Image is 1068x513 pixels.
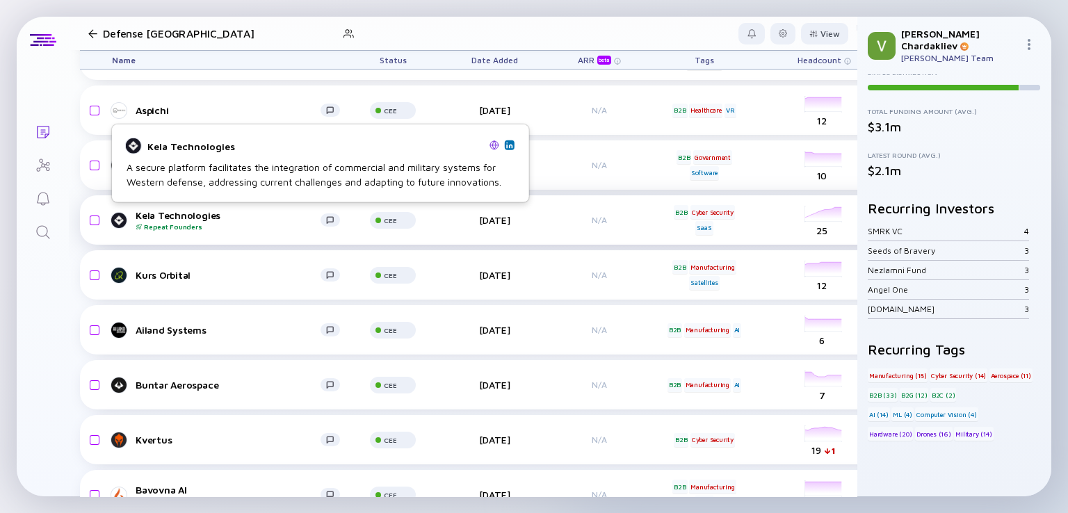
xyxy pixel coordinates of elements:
div: B2B [672,480,687,494]
div: Repeat Founders [136,222,321,231]
div: B2B [672,260,687,274]
div: Cyber Security [690,205,735,219]
div: VR [725,104,736,117]
div: N/A [554,105,645,115]
div: CEE [384,436,396,444]
div: B2B [677,150,691,164]
a: Aspichi [112,102,351,119]
h2: Recurring Investors [868,200,1040,216]
div: Total Funding Amount (Avg.) [868,107,1040,115]
a: Search [17,214,69,247]
a: Bavovna AIRepeat Founders [112,484,351,505]
div: beta [597,56,611,65]
img: Menu [1023,39,1035,50]
div: N/A [554,160,645,170]
div: 3 [1024,265,1029,275]
div: Kvertus [136,434,321,446]
div: CEE [384,491,396,499]
div: Date Added [455,51,533,69]
div: N/A [554,434,645,445]
div: N/A [554,380,645,390]
div: [PERSON_NAME] Team [901,53,1018,63]
span: Status [380,55,407,65]
div: Hardware (20) [868,427,913,441]
div: Software [690,166,719,180]
div: CEE [384,326,396,334]
div: [DATE] [455,269,533,281]
div: Kela Technologies [147,140,484,152]
div: AI (14) [868,407,890,421]
div: CEE [384,216,396,225]
div: Manufacturing [684,378,731,392]
div: $3.1m [868,120,1040,134]
div: N/A [554,489,645,500]
div: Manufacturing [689,480,736,494]
div: Seeds of Bravery [868,245,1024,256]
img: Kela Technologies Website [489,140,499,149]
div: $2.1m [868,163,1040,178]
div: [DATE] [455,214,533,226]
div: Aerospace (11) [989,368,1033,382]
div: Tags [665,51,743,69]
div: [DATE] [455,434,533,446]
div: N/A [554,270,645,280]
div: 3 [1024,284,1029,295]
div: N/A [554,215,645,225]
div: Nezlamni Fund [868,265,1024,275]
div: 3 [1024,304,1029,314]
div: Cyber Security [690,433,735,447]
img: Kela Technologies Linkedin Page [506,141,513,148]
div: AI [733,323,742,337]
div: Angel One [868,284,1024,295]
div: B2B (33) [868,388,898,402]
div: Computer Vision (4) [915,407,978,421]
div: ARR [578,55,614,65]
div: Latest Round (Avg.) [868,151,1040,159]
a: Buntar Aerospace [112,377,351,393]
div: Name [101,51,351,69]
a: Lists [17,114,69,147]
div: B2B [667,323,682,337]
a: Kurs Orbital [112,267,351,284]
div: View [801,23,848,44]
div: ML (4) [891,407,914,421]
div: Manufacturing (18) [868,368,928,382]
div: Manufacturing [684,323,731,337]
div: CEE [384,271,396,279]
a: Ailand Systems [112,322,351,339]
div: CEE [384,106,396,115]
a: Kvertus [112,432,351,448]
div: Buntar Aerospace [136,379,321,391]
div: B2B [667,378,682,392]
div: Aspichi [136,104,321,116]
a: Kela TechnologiesRepeat Founders [112,209,351,231]
div: [DOMAIN_NAME] [868,304,1024,314]
div: B2B [672,104,687,117]
h2: Recurring Tags [868,341,1040,357]
div: A secure platform facilitates the integration of commercial and military systems for Western defe... [127,160,515,189]
div: B2B [674,433,688,447]
div: 3 [1024,245,1029,256]
div: Manufacturing [689,260,736,274]
div: [PERSON_NAME] Chardakliev [901,28,1018,51]
div: Kela Technologies [136,209,321,231]
div: SaaS [695,221,713,235]
div: [DATE] [455,324,533,336]
div: SMRK VC [868,226,1024,236]
div: Government [693,150,732,164]
div: N/A [554,325,645,335]
div: Bavovna AI [136,484,321,505]
h1: Defense [GEOGRAPHIC_DATA] [103,27,254,40]
span: Headcount [798,55,841,65]
div: B2C (2) [930,388,957,402]
div: AI [733,378,742,392]
div: 4 [1024,226,1029,236]
a: Reminders [17,181,69,214]
div: [DATE] [455,104,533,116]
div: Ailand Systems [136,324,321,336]
div: B2G (12) [900,388,928,402]
div: Military (14) [954,427,993,441]
div: [DATE] [455,489,533,500]
div: Healthcare [689,104,722,117]
img: Viktor Profile Picture [868,32,896,60]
